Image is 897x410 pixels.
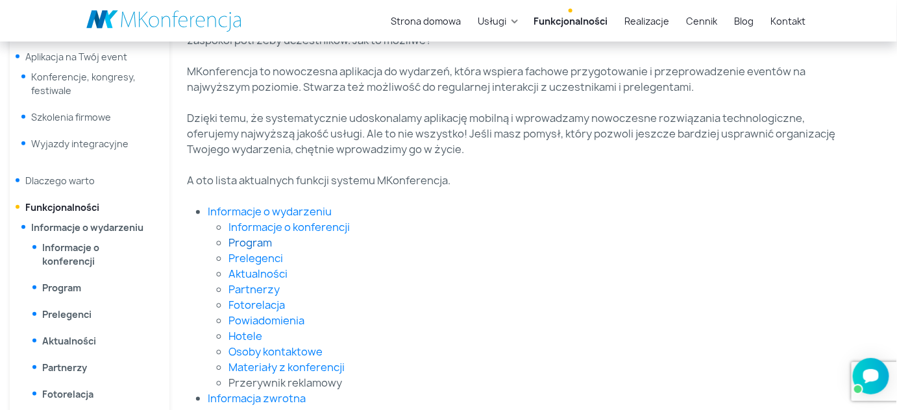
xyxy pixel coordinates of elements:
[42,388,93,400] a: Fotorelacja
[386,9,466,33] a: Strona domowa
[25,201,99,213] a: Funkcjonalności
[42,282,81,294] a: Program
[853,358,889,394] iframe: Smartsupp widget button
[228,329,262,343] a: Hotele
[681,9,722,33] a: Cennik
[25,175,95,187] a: Dlaczego warto
[228,220,350,234] a: Informacje o konferencji
[473,9,511,33] a: Usługi
[228,267,288,281] a: Aktualności
[187,173,844,188] p: A oto lista aktualnych funkcji systemu MKonferencja.
[42,335,96,347] a: Aktualności
[31,111,111,123] a: Szkolenia firmowe
[228,344,323,359] a: Osoby kontaktowe
[619,9,674,33] a: Realizacje
[228,282,280,296] a: Partnerzy
[228,298,285,312] a: Fotorelacja
[765,9,811,33] a: Kontakt
[42,308,92,320] a: Prelegenci
[42,361,87,374] a: Partnerzy
[31,221,143,234] a: Informacje o wydarzeniu
[228,313,304,328] a: Powiadomienia
[25,51,127,63] span: Aplikacja na Twój event
[729,9,759,33] a: Blog
[228,375,844,391] li: Przerywnik reklamowy
[208,391,306,405] a: Informacja zwrotna
[187,64,844,95] p: MKonferencja to nowoczesna aplikacja do wydarzeń, która wspiera fachowe przygotowanie i przeprowa...
[187,110,844,157] p: Dzięki temu, że systematycznie udoskonalamy aplikację mobilną i wprowadzamy nowoczesne rozwiązani...
[228,235,272,250] a: Program
[528,9,613,33] a: Funkcjonalności
[228,251,283,265] a: Prelegenci
[42,241,99,267] a: Informacje o konferencji
[31,138,129,150] a: Wyjazdy integracyjne
[31,71,136,97] a: Konferencje, kongresy, festiwale
[208,204,332,219] a: Informacje o wydarzeniu
[228,360,345,374] a: Materiały z konferencji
